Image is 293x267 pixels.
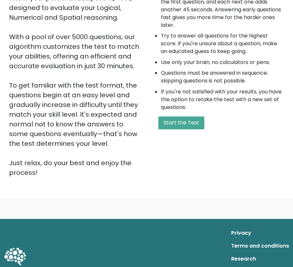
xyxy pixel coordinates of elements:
li: If you're not satisfied with your results, you have the option to retake the test with a new set ... [161,88,284,111]
li: Questions must be answered in sequence; skipping questions is not possible. [161,69,284,85]
a: Research [231,252,289,265]
li: Use only your brain, no calculators or pens. [161,59,284,66]
a: Privacy [231,227,289,240]
a: Terms and conditions [231,240,289,252]
li: Try to answer all questions for the highest score. If you're unsure about a question, make an edu... [161,32,284,55]
button: Start the Test [158,116,204,129]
